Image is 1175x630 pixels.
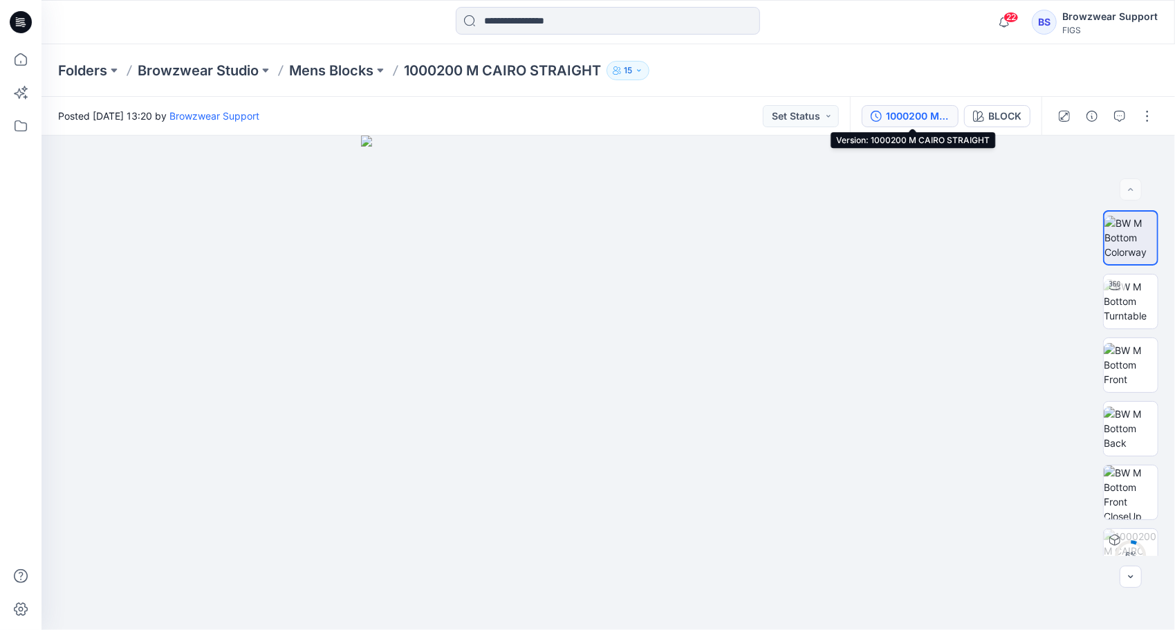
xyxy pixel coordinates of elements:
[1062,25,1158,35] div: FIGS
[1104,465,1158,519] img: BW M Bottom Front CloseUp
[1104,279,1158,323] img: BW M Bottom Turntable
[58,61,107,80] a: Folders
[1104,529,1158,583] img: 1000200 M CAIRO STRAIGHT BLOCK
[138,61,259,80] a: Browzwear Studio
[1062,8,1158,25] div: Browzwear Support
[1104,216,1157,259] img: BW M Bottom Colorway
[169,110,259,122] a: Browzwear Support
[862,105,959,127] button: 1000200 M CAIRO STRAIGHT
[607,61,649,80] button: 15
[1104,407,1158,450] img: BW M Bottom Back
[1032,10,1057,35] div: BS
[886,109,950,124] div: 1000200 M CAIRO STRAIGHT
[1104,343,1158,387] img: BW M Bottom Front
[289,61,373,80] a: Mens Blocks
[1003,12,1019,23] span: 22
[964,105,1030,127] button: BLOCK
[361,136,855,630] img: eyJhbGciOiJIUzI1NiIsImtpZCI6IjAiLCJzbHQiOiJzZXMiLCJ0eXAiOiJKV1QifQ.eyJkYXRhIjp7InR5cGUiOiJzdG9yYW...
[1081,105,1103,127] button: Details
[624,63,632,78] p: 15
[1114,550,1147,562] div: 6 %
[58,109,259,123] span: Posted [DATE] 13:20 by
[988,109,1021,124] div: BLOCK
[404,61,601,80] p: 1000200 M CAIRO STRAIGHT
